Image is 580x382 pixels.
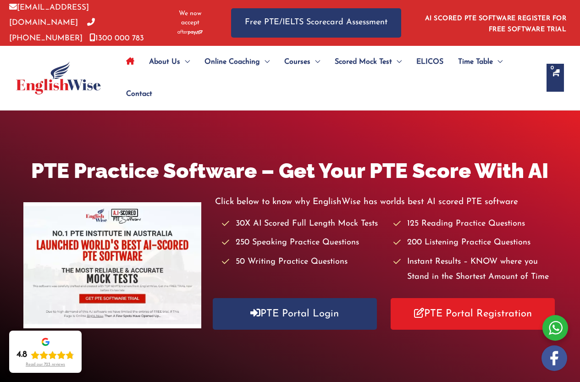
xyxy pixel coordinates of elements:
span: About Us [149,46,180,78]
a: Free PTE/IELTS Scorecard Assessment [231,8,401,37]
span: Menu Toggle [392,46,402,78]
span: Scored Mock Test [335,46,392,78]
li: 200 Listening Practice Questions [393,235,557,250]
a: PTE Portal Login [213,298,377,330]
a: [EMAIL_ADDRESS][DOMAIN_NAME] [9,4,89,27]
h1: PTE Practice Software – Get Your PTE Score With AI [23,156,557,185]
span: Menu Toggle [260,46,270,78]
li: 125 Reading Practice Questions [393,216,557,232]
p: Click below to know why EnglishWise has worlds best AI scored PTE software [215,194,557,210]
div: 4.8 [17,349,27,360]
img: cropped-ew-logo [16,61,101,94]
a: AI SCORED PTE SOFTWARE REGISTER FOR FREE SOFTWARE TRIAL [425,15,567,33]
a: CoursesMenu Toggle [277,46,327,78]
div: Rating: 4.8 out of 5 [17,349,74,360]
a: Online CoachingMenu Toggle [197,46,277,78]
div: Read our 723 reviews [26,362,65,367]
aside: Header Widget 1 [420,8,571,38]
a: ELICOS [409,46,451,78]
li: 50 Writing Practice Questions [222,255,385,270]
span: We now accept [172,9,208,28]
img: white-facebook.png [541,345,567,371]
a: Scored Mock TestMenu Toggle [327,46,409,78]
span: Menu Toggle [493,46,503,78]
li: 250 Speaking Practice Questions [222,235,385,250]
span: Time Table [458,46,493,78]
span: Menu Toggle [310,46,320,78]
img: Afterpay-Logo [177,30,203,35]
a: PTE Portal Registration [391,298,555,330]
a: 1300 000 783 [89,34,144,42]
span: Online Coaching [204,46,260,78]
li: 30X AI Scored Full Length Mock Tests [222,216,385,232]
a: About UsMenu Toggle [142,46,197,78]
nav: Site Navigation: Main Menu [119,46,537,110]
span: Menu Toggle [180,46,190,78]
span: Contact [126,78,152,110]
li: Instant Results – KNOW where you Stand in the Shortest Amount of Time [393,255,557,285]
span: Courses [284,46,310,78]
a: Contact [119,78,152,110]
a: [PHONE_NUMBER] [9,19,95,42]
img: pte-institute-main [23,202,201,328]
span: ELICOS [416,46,443,78]
a: View Shopping Cart, empty [547,64,564,92]
a: Time TableMenu Toggle [451,46,510,78]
